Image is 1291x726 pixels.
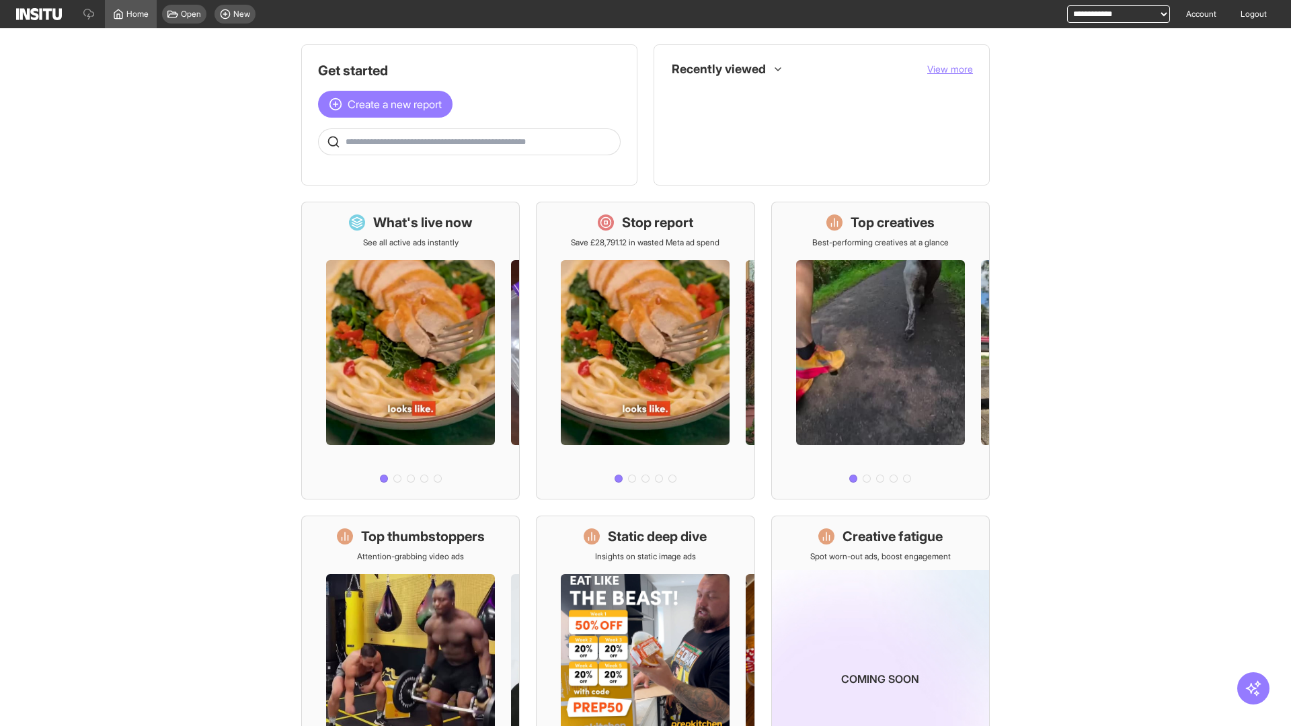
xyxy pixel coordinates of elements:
[233,9,250,19] span: New
[357,551,464,562] p: Attention-grabbing video ads
[595,551,696,562] p: Insights on static image ads
[361,527,485,546] h1: Top thumbstoppers
[927,63,973,75] span: View more
[16,8,62,20] img: Logo
[363,237,459,248] p: See all active ads instantly
[571,237,719,248] p: Save £28,791.12 in wasted Meta ad spend
[318,91,453,118] button: Create a new report
[373,213,473,232] h1: What's live now
[181,9,201,19] span: Open
[608,527,707,546] h1: Static deep dive
[851,213,935,232] h1: Top creatives
[318,61,621,80] h1: Get started
[536,202,754,499] a: Stop reportSave £28,791.12 in wasted Meta ad spend
[812,237,949,248] p: Best-performing creatives at a glance
[927,63,973,76] button: View more
[348,96,442,112] span: Create a new report
[126,9,149,19] span: Home
[622,213,693,232] h1: Stop report
[771,202,990,499] a: Top creativesBest-performing creatives at a glance
[301,202,520,499] a: What's live nowSee all active ads instantly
